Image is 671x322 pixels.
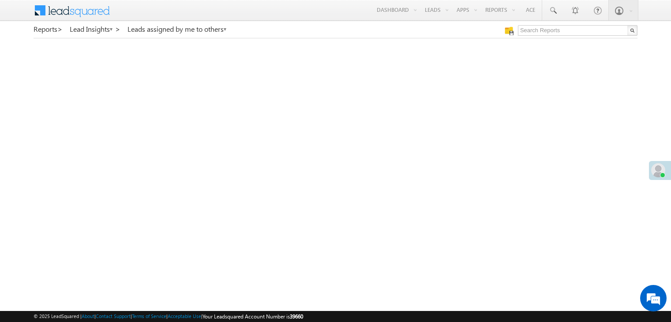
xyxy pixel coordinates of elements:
[202,313,303,320] span: Your Leadsquared Account Number is
[505,26,514,35] img: Manage all your saved reports!
[518,25,637,36] input: Search Reports
[115,24,120,34] span: >
[290,313,303,320] span: 39660
[57,24,63,34] span: >
[82,313,94,319] a: About
[34,312,303,321] span: © 2025 LeadSquared | | | | |
[34,25,63,33] a: Reports>
[70,25,120,33] a: Lead Insights >
[127,25,227,33] a: Leads assigned by me to others
[132,313,166,319] a: Terms of Service
[96,313,131,319] a: Contact Support
[168,313,201,319] a: Acceptable Use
